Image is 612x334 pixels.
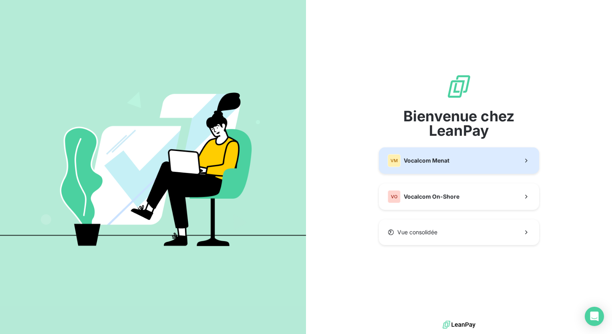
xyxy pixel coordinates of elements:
button: VOVocalcom On-Shore [379,183,539,210]
button: Vue consolidée [379,219,539,245]
div: Open Intercom Messenger [585,307,604,326]
span: Vue consolidée [397,228,437,236]
img: logo [443,319,475,331]
div: VM [388,154,401,167]
span: Vocalcom Menat [404,157,449,165]
span: Vocalcom On-Shore [404,193,459,201]
div: VO [388,190,401,203]
button: VMVocalcom Menat [379,147,539,174]
span: Bienvenue chez LeanPay [379,109,539,138]
img: logo sigle [446,74,472,99]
